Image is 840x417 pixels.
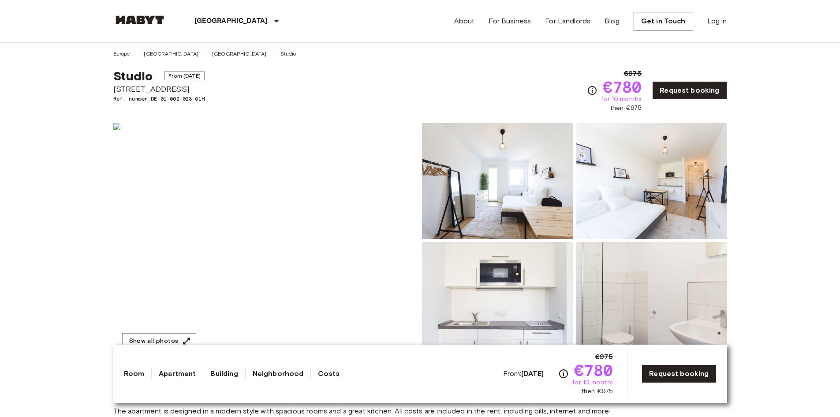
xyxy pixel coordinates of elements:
[521,369,544,378] b: [DATE]
[280,50,296,58] a: Studio
[318,368,340,379] a: Costs
[572,378,613,387] span: for 10 months
[601,95,642,104] span: for 10 months
[652,81,727,100] a: Request booking
[113,83,205,95] span: [STREET_ADDRESS]
[113,406,727,416] span: The apartment is designed in a modern style with spacious rooms and a great kitchen. All costs ar...
[144,50,198,58] a: [GEOGRAPHIC_DATA]
[576,242,727,358] img: Picture of unit DE-01-002-023-01H
[253,368,304,379] a: Neighborhood
[113,68,153,83] span: Studio
[113,95,205,103] span: Ref. number DE-01-002-023-01H
[634,12,693,30] a: Get in Touch
[422,123,573,239] img: Picture of unit DE-01-002-023-01H
[113,15,166,24] img: Habyt
[164,71,205,80] span: From [DATE]
[113,123,418,358] img: Marketing picture of unit DE-01-002-023-01H
[210,368,238,379] a: Building
[503,369,544,379] span: From:
[124,368,145,379] a: Room
[624,68,642,79] span: €975
[582,387,613,396] span: then €975
[576,123,727,239] img: Picture of unit DE-01-002-023-01H
[212,50,267,58] a: [GEOGRAPHIC_DATA]
[610,104,642,113] span: then €975
[489,16,531,26] a: For Business
[574,362,613,378] span: €780
[587,85,597,96] svg: Check cost overview for full price breakdown. Please note that discounts apply to new joiners onl...
[603,79,642,95] span: €780
[545,16,590,26] a: For Landlords
[194,16,268,26] p: [GEOGRAPHIC_DATA]
[558,368,569,379] svg: Check cost overview for full price breakdown. Please note that discounts apply to new joiners onl...
[707,16,727,26] a: Log in
[122,333,196,349] button: Show all photos
[595,352,613,362] span: €975
[642,364,716,383] a: Request booking
[113,50,131,58] a: Europe
[454,16,475,26] a: About
[422,242,573,358] img: Picture of unit DE-01-002-023-01H
[159,368,196,379] a: Apartment
[605,16,620,26] a: Blog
